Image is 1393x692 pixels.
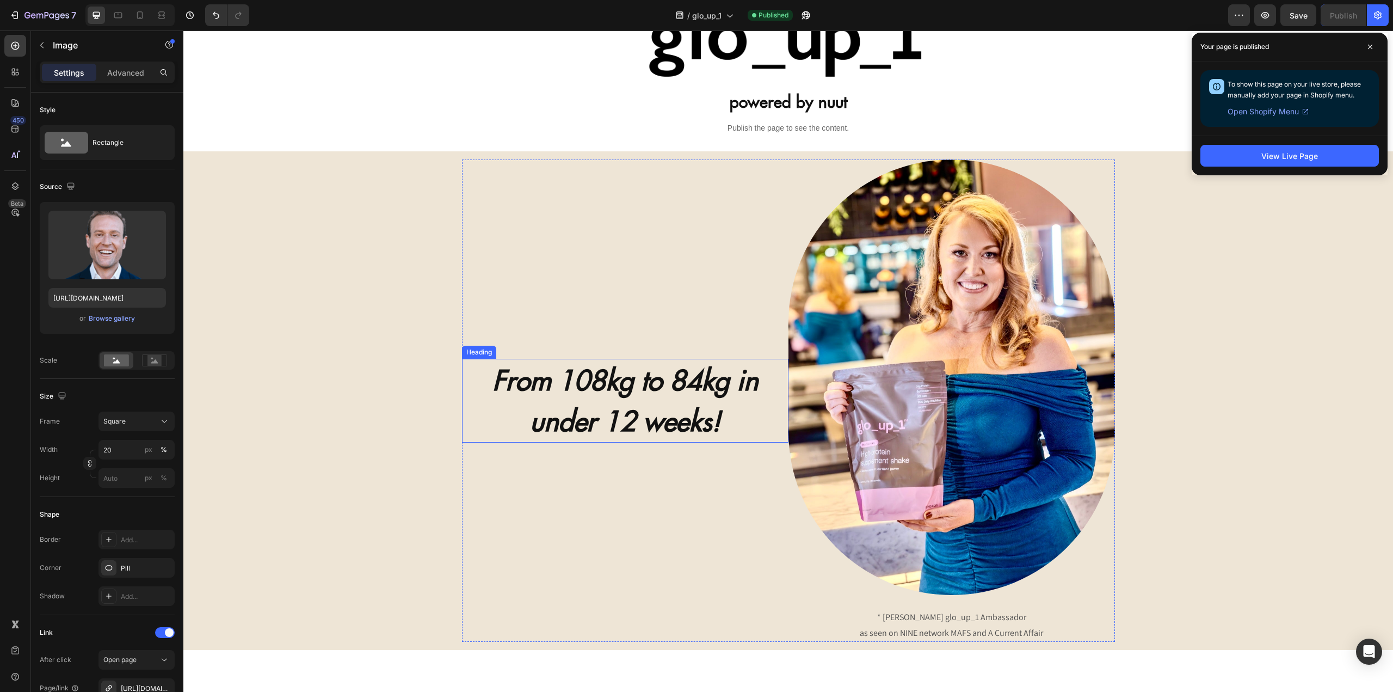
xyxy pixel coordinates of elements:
span: / [687,10,690,21]
div: Shape [40,510,59,519]
div: Undo/Redo [205,4,249,26]
div: px [145,473,152,483]
button: Open page [98,650,175,670]
div: % [161,445,167,455]
div: % [161,473,167,483]
input: px% [98,440,175,460]
div: Link [40,628,53,638]
div: Source [40,180,77,194]
div: Shadow [40,591,65,601]
div: 450 [10,116,26,125]
button: Browse gallery [88,313,135,324]
div: Border [40,535,61,544]
input: px% [98,468,175,488]
p: 7 [71,9,76,22]
div: Pill [121,564,172,573]
label: Height [40,473,60,483]
span: Open page [103,656,137,664]
div: Scale [40,356,57,365]
div: Style [40,105,56,115]
input: https://example.com/image.jpg [48,288,166,308]
div: Corner [40,563,61,573]
button: Square [98,412,175,431]
strong: From 108kg to 84kg in under 12 weeks! [309,333,575,408]
div: View Live Page [1261,150,1318,162]
img: Katie Johnston holding glo_up_1, a natural protein supplement for GLP-1 users [605,129,932,565]
button: px [157,471,170,485]
p: * [PERSON_NAME] glo_up_1 Ambassador [606,579,930,595]
img: preview-image [48,211,166,279]
div: Beta [8,199,26,208]
button: View Live Page [1200,145,1379,167]
div: Heading [281,317,311,327]
span: glo_up_1 [692,10,722,21]
span: Square [103,417,126,426]
div: px [145,445,152,455]
button: % [142,443,155,456]
label: Width [40,445,58,455]
span: Save [1290,11,1308,20]
p: as seen on NINE network MAFS and A Current Affair [606,595,930,611]
div: Publish [1330,10,1357,21]
div: After click [40,655,71,665]
div: Rectangle [93,130,159,155]
button: px [157,443,170,456]
span: To show this page on your live store, please manually add your page in Shopify menu. [1228,80,1361,99]
iframe: Design area [183,30,1393,692]
button: % [142,471,155,485]
strong: powered by nuut [546,61,664,82]
button: Save [1280,4,1316,26]
div: Size [40,389,69,404]
button: 7 [4,4,81,26]
span: Published [759,10,788,20]
label: Frame [40,417,60,426]
button: Publish [1321,4,1366,26]
p: Image [53,39,145,52]
span: Open Shopify Menu [1228,105,1299,118]
p: Advanced [107,67,144,78]
div: Browse gallery [89,314,135,323]
div: Open Intercom Messenger [1356,639,1382,665]
div: Add... [121,592,172,602]
p: Settings [54,67,84,78]
p: Your page is published [1200,41,1269,52]
div: Add... [121,535,172,545]
span: or [79,312,86,325]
